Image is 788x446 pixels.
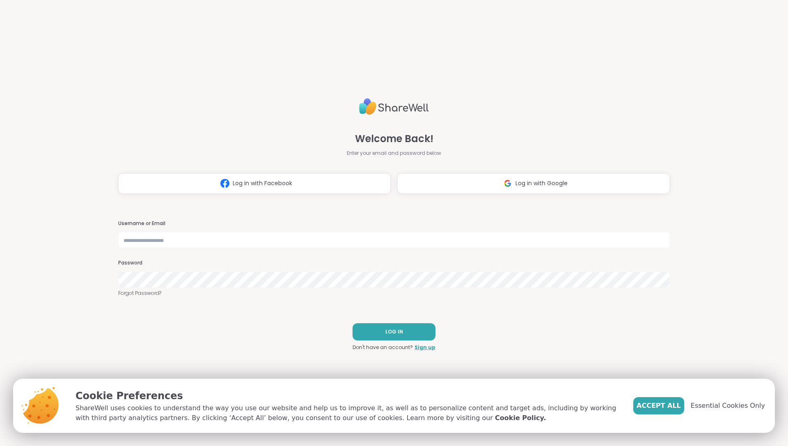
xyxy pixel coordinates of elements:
[118,290,670,297] a: Forgot Password?
[500,176,515,191] img: ShareWell Logomark
[495,413,546,423] a: Cookie Policy.
[76,389,620,403] p: Cookie Preferences
[633,397,684,414] button: Accept All
[385,328,403,336] span: LOG IN
[353,344,413,351] span: Don't have an account?
[353,323,435,340] button: LOG IN
[347,149,441,157] span: Enter your email and password below
[637,401,681,411] span: Accept All
[118,220,670,227] h3: Username or Email
[355,131,433,146] span: Welcome Back!
[515,179,568,188] span: Log in with Google
[415,344,435,351] a: Sign up
[217,176,233,191] img: ShareWell Logomark
[76,403,620,423] p: ShareWell uses cookies to understand the way you use our website and help us to improve it, as we...
[691,401,765,411] span: Essential Cookies Only
[359,95,429,118] img: ShareWell Logo
[397,173,670,194] button: Log in with Google
[118,173,391,194] button: Log in with Facebook
[233,179,292,188] span: Log in with Facebook
[118,260,670,267] h3: Password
